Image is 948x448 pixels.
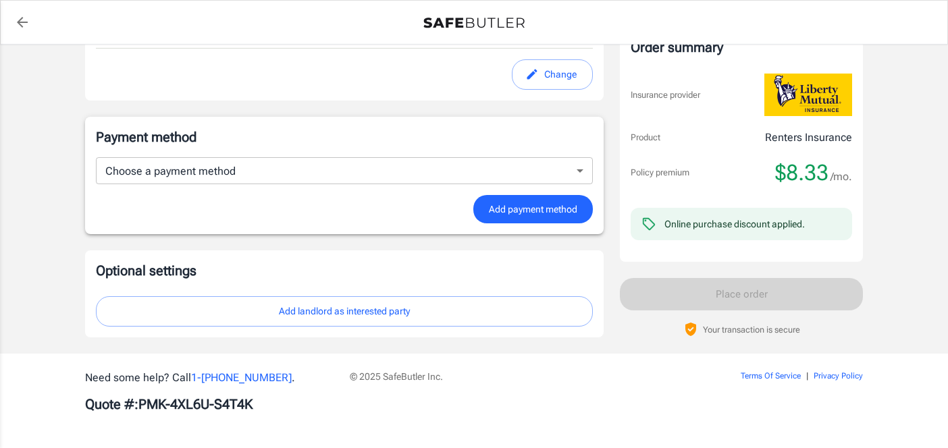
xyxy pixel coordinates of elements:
[489,201,577,218] span: Add payment method
[350,370,664,383] p: © 2025 SafeButler Inc.
[631,166,689,179] p: Policy premium
[96,261,593,280] p: Optional settings
[806,371,808,381] span: |
[664,217,805,230] div: Online purchase discount applied.
[741,371,801,381] a: Terms Of Service
[765,129,852,145] p: Renters Insurance
[423,18,525,28] img: Back to quotes
[814,371,863,381] a: Privacy Policy
[96,128,593,146] p: Payment method
[703,323,800,335] p: Your transaction is secure
[473,195,593,224] button: Add payment method
[191,371,292,384] a: 1-[PHONE_NUMBER]
[85,396,253,412] b: Quote #: PMK-4XL6U-S4T4K
[631,88,700,101] p: Insurance provider
[96,296,593,327] button: Add landlord as interested party
[85,370,334,386] p: Need some help? Call .
[631,37,852,57] div: Order summary
[775,159,828,186] span: $8.33
[512,59,593,90] button: edit
[631,131,660,144] p: Product
[9,9,36,36] a: back to quotes
[764,74,852,116] img: Liberty Mutual
[831,167,852,186] span: /mo.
